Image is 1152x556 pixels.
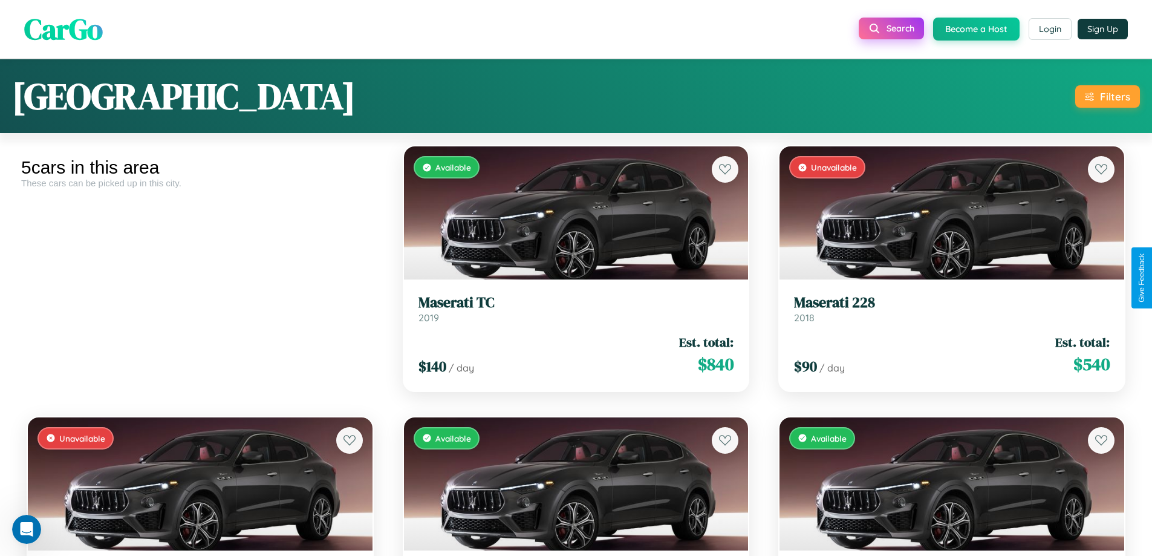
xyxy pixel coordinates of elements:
[1078,19,1128,39] button: Sign Up
[1075,85,1140,108] button: Filters
[21,178,379,188] div: These cars can be picked up in this city.
[1029,18,1072,40] button: Login
[418,356,446,376] span: $ 140
[933,18,1020,41] button: Become a Host
[1055,333,1110,351] span: Est. total:
[24,9,103,49] span: CarGo
[59,433,105,443] span: Unavailable
[1100,90,1130,103] div: Filters
[418,312,439,324] span: 2019
[449,362,474,374] span: / day
[794,312,815,324] span: 2018
[811,433,847,443] span: Available
[794,294,1110,324] a: Maserati 2282018
[819,362,845,374] span: / day
[794,294,1110,312] h3: Maserati 228
[21,157,379,178] div: 5 cars in this area
[418,294,734,312] h3: Maserati TC
[12,71,356,121] h1: [GEOGRAPHIC_DATA]
[435,433,471,443] span: Available
[418,294,734,324] a: Maserati TC2019
[679,333,734,351] span: Est. total:
[887,23,914,34] span: Search
[1073,352,1110,376] span: $ 540
[794,356,817,376] span: $ 90
[698,352,734,376] span: $ 840
[1137,253,1146,303] div: Give Feedback
[859,18,924,39] button: Search
[12,515,41,544] iframe: Intercom live chat
[811,162,857,172] span: Unavailable
[435,162,471,172] span: Available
